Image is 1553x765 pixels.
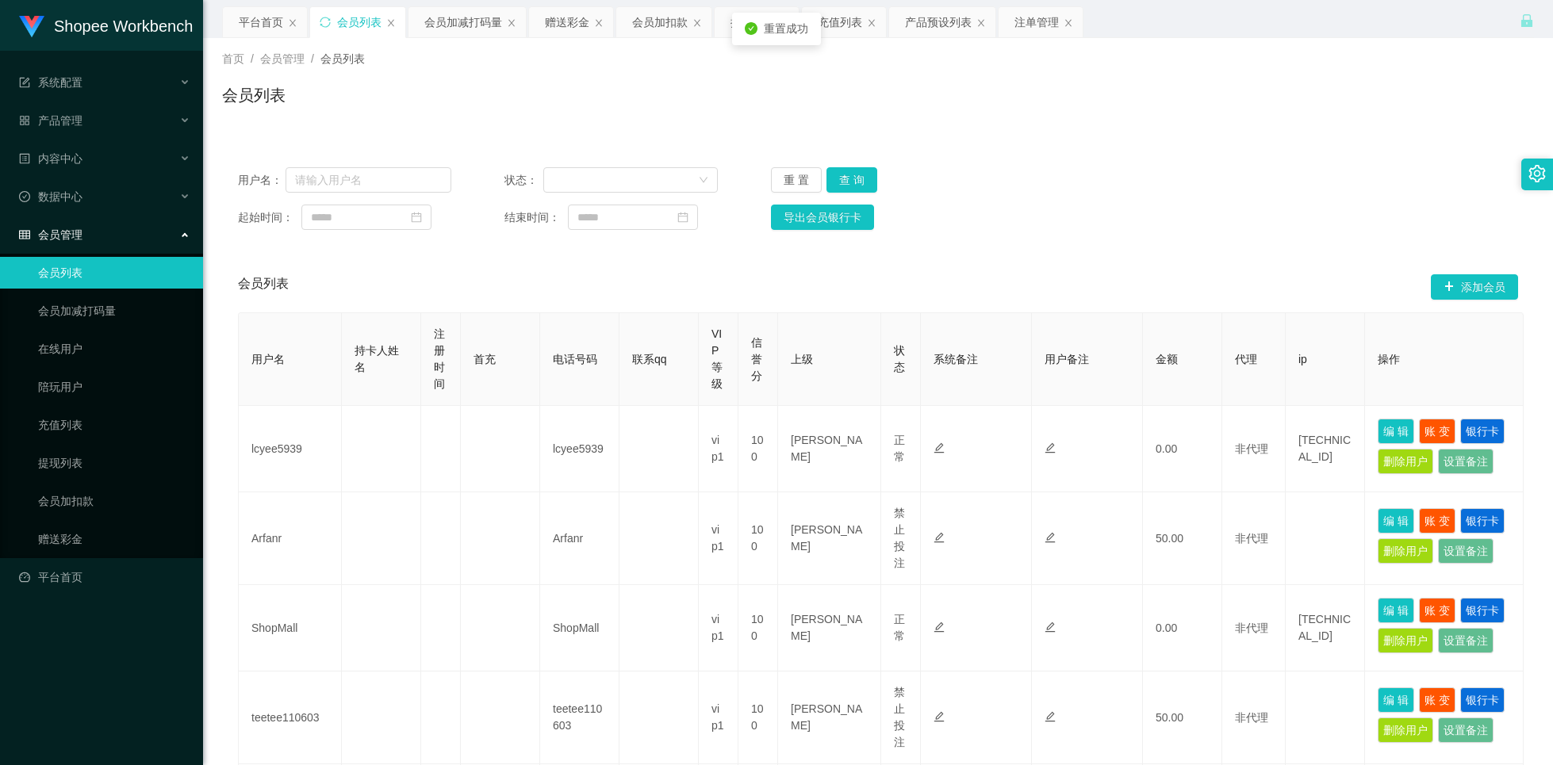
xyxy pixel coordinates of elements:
[504,172,543,189] span: 状态：
[778,406,881,492] td: [PERSON_NAME]
[288,18,297,28] i: 图标: close
[38,371,190,403] a: 陪玩用户
[19,228,82,241] span: 会员管理
[934,532,945,543] i: 图标: edit
[1460,508,1505,534] button: 银行卡
[826,167,877,193] button: 查 询
[1431,274,1518,300] button: 图标: plus添加会员
[1045,353,1089,365] span: 用户备注
[1156,353,1178,365] span: 金额
[771,167,822,193] button: 重 置
[553,353,597,365] span: 电话号码
[1520,13,1534,28] i: 图标: lock
[251,353,285,365] span: 用户名
[1419,419,1455,444] button: 账 变
[1438,538,1494,564] button: 设置备注
[1378,508,1414,534] button: 编 辑
[1419,687,1455,713] button: 账 变
[699,671,738,764] td: vip1
[1045,532,1056,543] i: 图标: edit
[1460,687,1505,713] button: 银行卡
[745,22,757,35] i: icon: check-circle
[764,22,808,35] span: 重置成功
[1064,18,1073,28] i: 图标: close
[474,353,496,365] span: 首充
[1045,711,1056,722] i: 图标: edit
[239,492,342,585] td: Arfanr
[594,18,604,28] i: 图标: close
[239,671,342,764] td: teetee110603
[1143,492,1222,585] td: 50.00
[38,485,190,517] a: 会员加扣款
[38,523,190,555] a: 赠送彩金
[54,1,193,52] h1: Shopee Workbench
[1438,449,1494,474] button: 设置备注
[778,492,881,585] td: [PERSON_NAME]
[251,52,254,65] span: /
[867,18,876,28] i: 图标: close
[738,406,778,492] td: 100
[1419,598,1455,623] button: 账 变
[320,52,365,65] span: 会员列表
[19,191,30,202] i: 图标: check-circle-o
[424,7,502,37] div: 会员加减打码量
[540,671,619,764] td: teetee110603
[1235,711,1268,724] span: 非代理
[699,492,738,585] td: vip1
[1143,406,1222,492] td: 0.00
[19,16,44,38] img: logo.9652507e.png
[507,18,516,28] i: 图标: close
[19,77,30,88] i: 图标: form
[738,492,778,585] td: 100
[1528,165,1546,182] i: 图标: setting
[1298,353,1307,365] span: ip
[320,17,331,28] i: 图标: sync
[730,7,775,37] div: 提现列表
[1378,538,1433,564] button: 删除用户
[337,7,382,37] div: 会员列表
[934,711,945,722] i: 图标: edit
[19,229,30,240] i: 图标: table
[778,671,881,764] td: [PERSON_NAME]
[976,18,986,28] i: 图标: close
[238,209,301,226] span: 起始时间：
[791,353,813,365] span: 上级
[386,18,396,28] i: 图标: close
[1045,442,1056,453] i: 图标: edit
[19,153,30,164] i: 图标: profile
[540,492,619,585] td: Arfanr
[1235,532,1268,545] span: 非代理
[1286,406,1365,492] td: [TECHNICAL_ID]
[699,406,738,492] td: vip1
[434,327,445,390] span: 注册时间
[19,114,82,127] span: 产品管理
[1419,508,1455,534] button: 账 变
[545,7,589,37] div: 赠送彩金
[38,295,190,327] a: 会员加减打码量
[19,190,82,203] span: 数据中心
[19,561,190,593] a: 图标: dashboard平台首页
[1235,353,1257,365] span: 代理
[222,52,244,65] span: 首页
[894,434,905,463] span: 正常
[894,344,905,373] span: 状态
[751,336,762,382] span: 信誉分
[411,212,422,223] i: 图标: calendar
[692,18,702,28] i: 图标: close
[934,442,945,453] i: 图标: edit
[1438,628,1494,653] button: 设置备注
[355,344,399,373] span: 持卡人姓名
[38,409,190,441] a: 充值列表
[286,167,451,193] input: 请输入用户名
[1378,717,1433,743] button: 删除用户
[934,353,978,365] span: 系统备注
[238,274,289,300] span: 会员列表
[632,7,688,37] div: 会员加扣款
[738,671,778,764] td: 100
[38,447,190,479] a: 提现列表
[19,19,193,32] a: Shopee Workbench
[222,83,286,107] h1: 会员列表
[1438,717,1494,743] button: 设置备注
[1014,7,1059,37] div: 注单管理
[239,406,342,492] td: lcyee5939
